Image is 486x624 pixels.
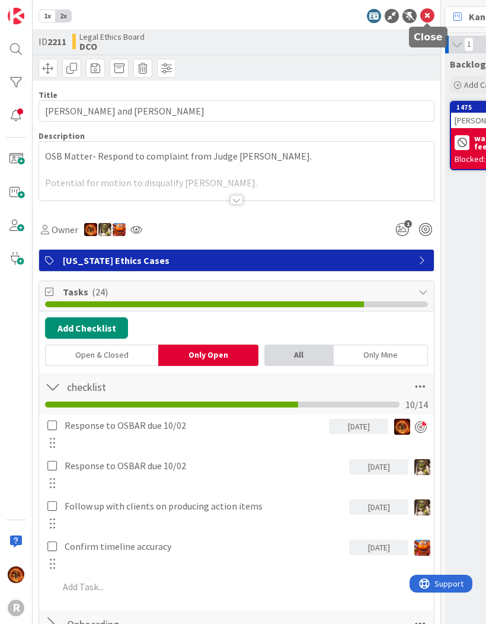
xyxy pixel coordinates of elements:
[464,37,474,52] span: 1
[334,345,428,366] div: Only Mine
[84,223,97,236] img: TR
[405,397,428,412] span: 10 / 14
[39,130,85,141] span: Description
[264,345,334,366] div: All
[45,345,158,366] div: Open & Closed
[349,459,408,475] div: [DATE]
[25,2,54,16] span: Support
[52,222,78,237] span: Owner
[39,10,55,22] span: 1x
[414,499,430,515] img: DG
[39,34,66,49] span: ID
[63,376,305,397] input: Add Checklist...
[414,459,430,475] img: DG
[158,345,258,366] div: Only Open
[329,419,388,434] div: [DATE]
[55,10,71,22] span: 2x
[349,499,408,515] div: [DATE]
[394,419,410,435] img: TR
[65,540,344,553] p: Confirm timeline accuracy
[414,31,443,43] h5: Close
[65,419,324,432] p: Response to OSBAR due 10/02
[414,540,430,556] img: KA
[450,58,486,70] span: Backlog
[8,8,24,24] img: Visit kanbanzone.com
[98,223,111,236] img: DG
[404,220,412,228] span: 1
[79,42,145,51] b: DCO
[79,32,145,42] span: Legal Ethics Board
[65,499,344,513] p: Follow up with clients on producing action items
[45,149,428,163] p: OSB Matter- Respond to complaint from Judge [PERSON_NAME].
[63,285,413,299] span: Tasks
[349,540,408,555] div: [DATE]
[45,317,128,339] button: Add Checklist
[63,253,413,268] span: [US_STATE] Ethics Cases
[8,566,24,583] img: TR
[65,459,344,473] p: Response to OSBAR due 10/02
[113,223,126,236] img: KA
[455,153,485,165] div: Blocked:
[39,90,57,100] label: Title
[8,600,24,616] div: R
[47,36,66,47] b: 2211
[92,286,108,298] span: ( 24 )
[39,100,434,122] input: type card name here...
